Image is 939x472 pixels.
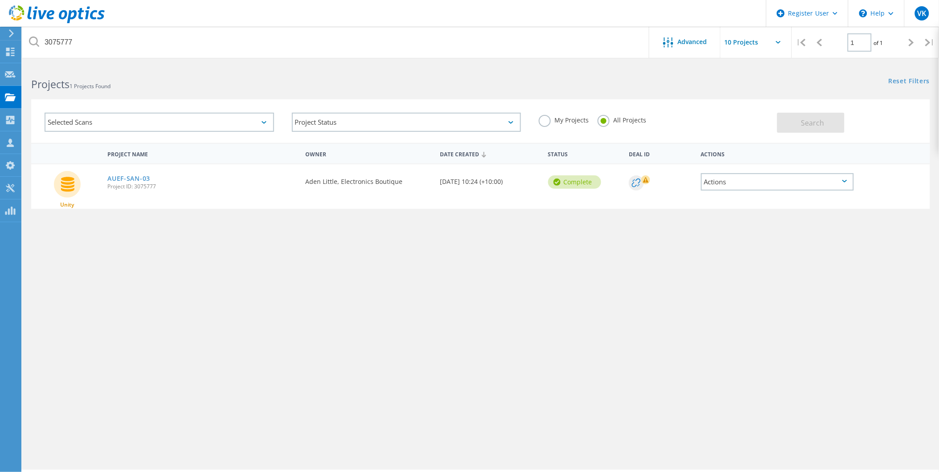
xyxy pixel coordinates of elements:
[544,145,625,162] div: Status
[22,27,650,58] input: Search projects by name, owner, ID, company, etc
[103,145,301,162] div: Project Name
[301,145,436,162] div: Owner
[697,145,858,162] div: Actions
[874,39,883,47] span: of 1
[436,164,544,194] div: [DATE] 10:24 (+10:00)
[539,115,589,123] label: My Projects
[548,175,601,189] div: Complete
[889,78,930,85] a: Reset Filters
[31,77,70,91] b: Projects
[624,145,696,162] div: Deal Id
[107,184,296,189] span: Project ID: 3075777
[301,164,436,194] div: Aden Little, Electronics Boutique
[921,27,939,58] div: |
[9,19,105,25] a: Live Optics Dashboard
[801,118,824,128] span: Search
[701,173,854,191] div: Actions
[45,113,274,132] div: Selected Scans
[70,82,111,90] span: 1 Projects Found
[436,145,544,162] div: Date Created
[598,115,646,123] label: All Projects
[917,10,926,17] span: VK
[60,202,74,208] span: Unity
[107,175,150,182] a: AUEF-SAN-03
[678,39,707,45] span: Advanced
[777,113,845,133] button: Search
[792,27,810,58] div: |
[292,113,521,132] div: Project Status
[859,9,867,17] svg: \n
